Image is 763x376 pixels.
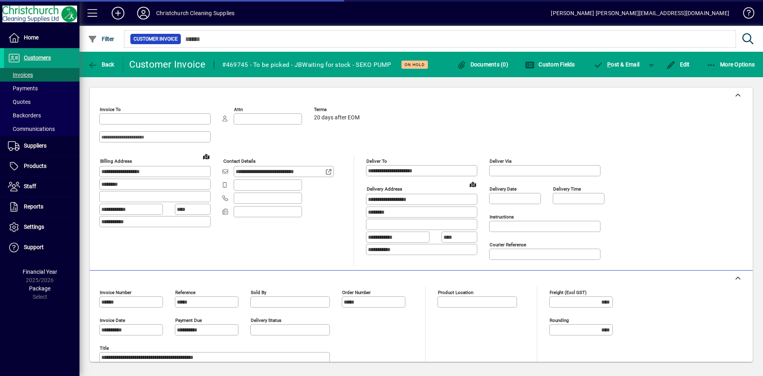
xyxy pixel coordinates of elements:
button: Documents (0) [455,57,510,72]
button: Filter [86,32,116,46]
button: Back [86,57,116,72]
span: Quotes [8,99,31,105]
mat-label: Invoice date [100,318,125,323]
span: Terms [314,107,362,112]
span: Suppliers [24,142,46,149]
div: Christchurch Cleaning Supplies [156,7,234,19]
span: Customers [24,55,51,61]
mat-label: Payment due [175,318,202,323]
app-page-header-button: Back [79,57,123,72]
mat-label: Invoice To [100,107,121,112]
a: Products [4,156,79,176]
span: Back [88,61,114,68]
a: View on map [467,178,479,191]
a: Reports [4,197,79,217]
span: Staff [24,183,36,189]
mat-label: Attn [234,107,243,112]
a: Support [4,238,79,257]
mat-label: Delivery status [251,318,281,323]
span: ost & Email [594,61,640,68]
a: Settings [4,217,79,237]
mat-label: Deliver via [490,158,511,164]
a: Invoices [4,68,79,82]
span: Filter [88,36,114,42]
span: Payments [8,85,38,92]
span: On hold [405,62,425,67]
span: Financial Year [23,269,57,275]
button: Post & Email [590,57,644,72]
a: Backorders [4,109,79,122]
span: Reports [24,203,43,210]
a: Suppliers [4,136,79,156]
span: More Options [707,61,755,68]
span: P [607,61,611,68]
span: Support [24,244,44,250]
mat-label: Delivery time [553,186,581,192]
span: Backorders [8,112,41,119]
span: Home [24,34,39,41]
span: Package [29,285,50,292]
a: Home [4,28,79,48]
span: Customer Invoice [134,35,178,43]
span: 20 days after EOM [314,115,360,121]
div: #469745 - To be picked - JBWaiting for stock - SEKO PUMP [222,58,391,71]
span: Settings [24,224,44,230]
a: Payments [4,82,79,95]
span: Edit [666,61,690,68]
button: Edit [664,57,692,72]
mat-label: Deliver To [366,158,387,164]
mat-label: Product location [438,290,473,295]
mat-label: Sold by [251,290,266,295]
a: Communications [4,122,79,136]
button: Custom Fields [523,57,577,72]
div: [PERSON_NAME] [PERSON_NAME][EMAIL_ADDRESS][DOMAIN_NAME] [551,7,729,19]
mat-label: Freight (excl GST) [550,290,587,295]
mat-label: Invoice number [100,290,132,295]
mat-label: Rounding [550,318,569,323]
span: Invoices [8,72,33,78]
button: Profile [131,6,156,20]
span: Documents (0) [457,61,508,68]
mat-label: Instructions [490,214,514,220]
mat-label: Delivery date [490,186,517,192]
mat-label: Title [100,345,109,351]
span: Custom Fields [525,61,575,68]
mat-label: Courier Reference [490,242,526,247]
a: Knowledge Base [737,2,753,27]
a: Staff [4,177,79,197]
mat-label: Reference [175,290,196,295]
a: Quotes [4,95,79,109]
span: Products [24,163,46,169]
a: View on map [200,150,213,163]
button: More Options [705,57,757,72]
button: Add [105,6,131,20]
div: Customer Invoice [129,58,206,71]
span: Communications [8,126,55,132]
mat-label: Order number [342,290,371,295]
